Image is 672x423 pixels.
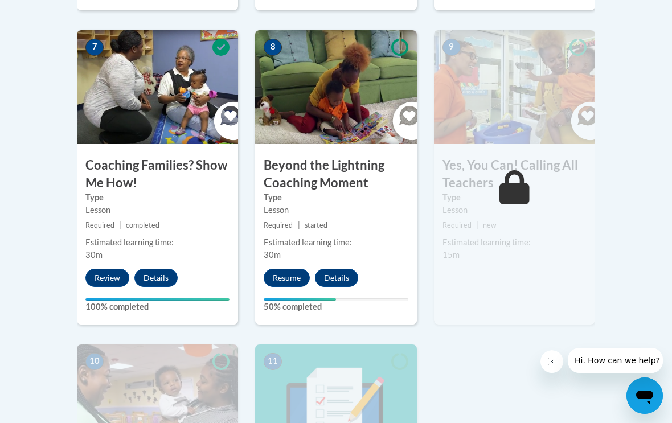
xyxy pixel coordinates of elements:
[77,30,238,144] img: Course Image
[305,221,327,229] span: started
[483,221,497,229] span: new
[85,298,230,301] div: Your progress
[77,157,238,192] h3: Coaching Families? Show Me How!
[442,39,461,56] span: 9
[85,301,230,313] label: 100% completed
[442,250,460,260] span: 15m
[442,204,587,216] div: Lesson
[476,221,478,229] span: |
[85,353,104,370] span: 10
[540,350,563,373] iframe: Close message
[264,301,408,313] label: 50% completed
[626,377,663,414] iframe: Button to launch messaging window
[264,353,282,370] span: 11
[85,191,230,204] label: Type
[315,269,358,287] button: Details
[442,236,587,249] div: Estimated learning time:
[85,39,104,56] span: 7
[85,221,114,229] span: Required
[568,348,663,373] iframe: Message from company
[298,221,300,229] span: |
[442,221,472,229] span: Required
[264,221,293,229] span: Required
[264,39,282,56] span: 8
[119,221,121,229] span: |
[134,269,178,287] button: Details
[85,204,230,216] div: Lesson
[434,157,595,192] h3: Yes, You Can! Calling All Teachers
[85,236,230,249] div: Estimated learning time:
[434,30,595,144] img: Course Image
[126,221,159,229] span: completed
[255,30,416,144] img: Course Image
[264,298,336,301] div: Your progress
[264,250,281,260] span: 30m
[264,191,408,204] label: Type
[264,236,408,249] div: Estimated learning time:
[85,269,129,287] button: Review
[442,191,587,204] label: Type
[264,204,408,216] div: Lesson
[255,157,416,192] h3: Beyond the Lightning Coaching Moment
[264,269,310,287] button: Resume
[85,250,103,260] span: 30m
